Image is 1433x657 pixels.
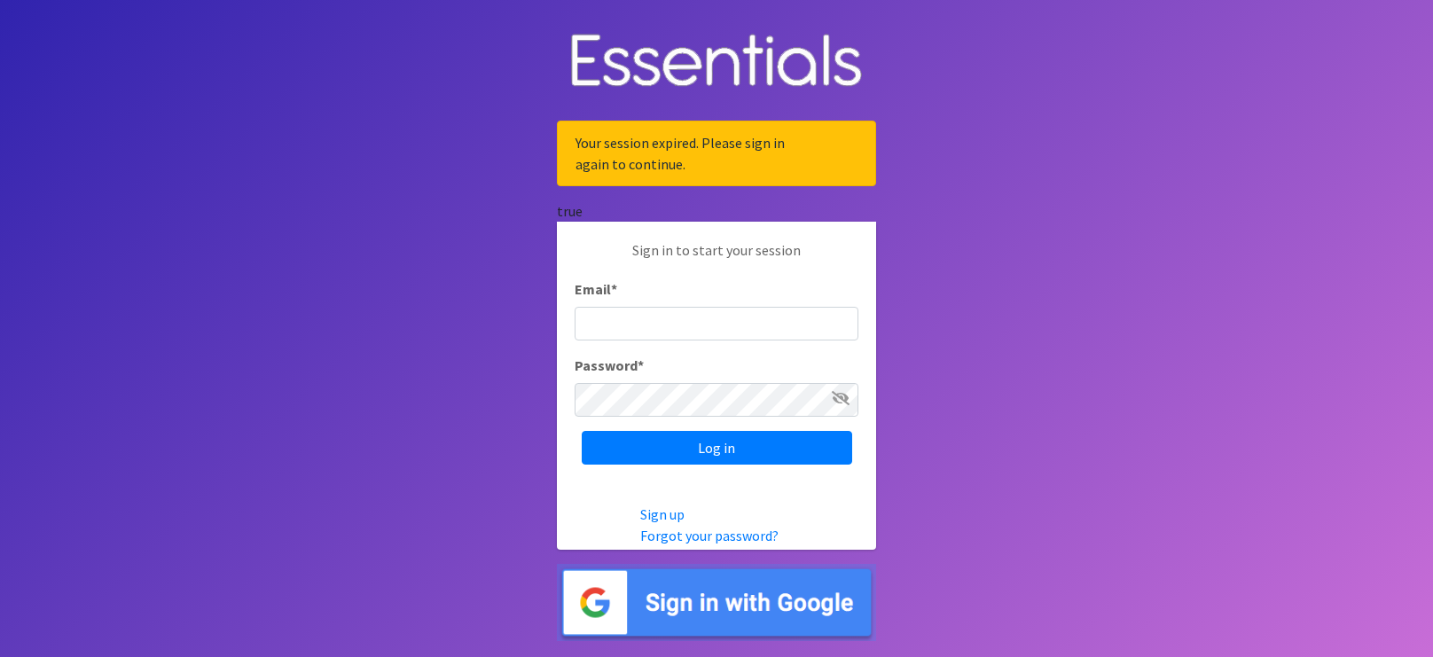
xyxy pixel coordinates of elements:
p: Sign in to start your session [575,239,858,278]
label: Password [575,355,644,376]
abbr: required [638,356,644,374]
div: true [557,200,876,222]
input: Log in [582,431,852,465]
img: Human Essentials [557,16,876,107]
img: Sign in with Google [557,564,876,641]
abbr: required [611,280,617,298]
a: Forgot your password? [640,527,779,544]
a: Sign up [640,505,685,523]
div: Your session expired. Please sign in again to continue. [557,121,876,186]
label: Email [575,278,617,300]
